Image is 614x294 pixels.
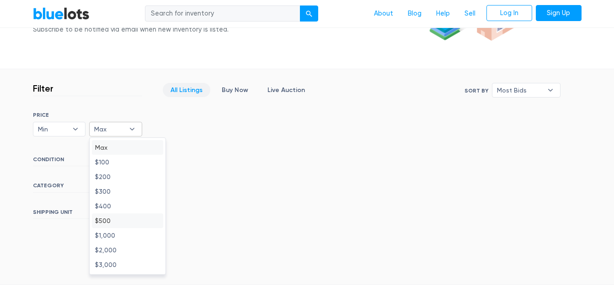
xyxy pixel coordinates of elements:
[33,156,142,166] h6: CONDITION
[497,83,543,97] span: Most Bids
[92,155,163,169] li: $100
[457,5,483,22] a: Sell
[214,83,256,97] a: Buy Now
[33,25,231,35] div: Subscribe to be notified via email when new inventory is listed.
[92,243,163,257] li: $2,000
[92,257,163,272] li: $3,000
[33,7,90,20] a: BlueLots
[429,5,457,22] a: Help
[33,83,53,94] h3: Filter
[94,122,124,136] span: Max
[163,83,210,97] a: All Listings
[260,83,313,97] a: Live Auction
[541,83,560,97] b: ▾
[123,122,142,136] b: ▾
[486,5,532,22] a: Log In
[92,169,163,184] li: $200
[465,87,488,95] label: Sort By
[92,228,163,243] li: $1,000
[92,213,163,228] li: $500
[33,209,142,219] h6: SHIPPING UNIT
[367,5,400,22] a: About
[38,122,68,136] span: Min
[145,5,300,22] input: Search for inventory
[92,140,163,155] li: Max
[33,112,142,118] h6: PRICE
[400,5,429,22] a: Blog
[33,182,142,192] h6: CATEGORY
[536,5,582,22] a: Sign Up
[92,199,163,213] li: $400
[92,184,163,199] li: $300
[66,122,85,136] b: ▾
